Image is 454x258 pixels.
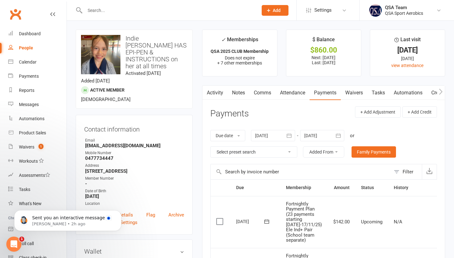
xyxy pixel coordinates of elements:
div: Date of Birth [85,188,184,194]
a: What's New [8,197,67,211]
a: Automations [8,112,67,126]
a: Comms [249,86,276,100]
th: Due [230,180,280,196]
a: Notes [228,86,249,100]
div: or [350,132,354,139]
div: Reports [19,88,34,93]
button: Due date [210,130,245,141]
iframe: Intercom live chat [6,237,21,252]
a: Tasks [367,86,389,100]
div: People [19,45,33,50]
div: Memberships [221,36,258,47]
button: Add [262,5,288,16]
span: 1 [38,144,44,149]
div: [DATE] [236,216,265,226]
button: + Add Credit [402,106,437,118]
div: Member Number [85,176,184,182]
td: $142.00 [328,196,355,248]
div: QSA Team [385,5,423,10]
a: Assessments [8,168,67,182]
input: Search... [83,6,253,15]
input: Search by invoice number [211,164,391,179]
strong: [STREET_ADDRESS] [85,168,184,174]
button: Filter [391,164,422,179]
a: People [8,41,67,55]
span: Add [273,8,281,13]
time: Activated [DATE] [125,70,161,76]
div: $ Balance [312,36,335,47]
h3: Wallet [84,248,184,255]
a: view attendance [391,63,423,68]
strong: - [85,181,184,187]
a: Archive [168,211,184,219]
div: Roll call [19,241,34,246]
a: Workouts [8,154,67,168]
div: Mobile Number [85,150,184,156]
strong: 0477734447 [85,155,184,161]
img: image1696457263.png [81,35,120,74]
div: Messages [19,102,39,107]
h3: Payments [210,109,249,119]
strong: [DATE] [85,193,184,199]
a: Product Sales [8,126,67,140]
a: Waivers 1 [8,140,67,154]
div: Last visit [394,36,421,47]
span: Upcoming [361,219,382,225]
a: Waivers [341,86,367,100]
a: Payments [310,86,341,100]
div: Email [85,137,184,143]
button: Added From [303,146,344,158]
div: Assessments [19,173,50,178]
th: Status [355,180,388,196]
div: Dashboard [19,31,41,36]
th: Membership [280,180,328,196]
strong: [EMAIL_ADDRESS][DOMAIN_NAME] [85,143,184,149]
span: [DEMOGRAPHIC_DATA] [81,97,131,102]
iframe: Intercom notifications message [5,197,131,241]
div: Filter [403,168,413,176]
div: $860.00 [292,47,355,53]
div: Payments [19,74,39,79]
a: Attendance [276,86,310,100]
div: Automations [19,116,44,121]
div: Location [85,201,184,207]
span: + 7 other memberships [217,60,262,65]
a: Clubworx [8,6,23,22]
th: History [388,180,431,196]
a: Flag [146,211,155,219]
div: [DATE] [376,55,439,62]
span: Settings [314,3,332,17]
div: [DATE] [376,47,439,53]
span: Active member [90,87,125,93]
div: Tasks [19,187,30,192]
div: QSA Sport Aerobics [385,10,423,16]
div: Calendar [19,59,37,64]
p: Next: [DATE] Last: [DATE] [292,55,355,65]
img: thumb_image1645967867.png [369,4,382,17]
span: Fortnightly Payment Plan (23 payments starting [DATE]-17/11/25) Ele Ind+ Pair (School team separate) [286,201,322,243]
i: ✓ [221,37,225,43]
span: N/A [394,219,402,225]
span: Does not expire [225,55,255,60]
a: Family Payments [352,146,396,158]
div: Product Sales [19,130,46,135]
a: Calendar [8,55,67,69]
div: Waivers [19,144,34,149]
a: Roll call [8,237,67,251]
a: Automations [389,86,427,100]
div: Workouts [19,159,38,164]
h3: Indie [PERSON_NAME] HAS EPI-PEN & INSTRUCTIONS on her at all times [81,35,187,70]
a: Tasks [8,182,67,197]
strong: QSA 2025 CLUB Membership [211,49,269,54]
th: Amount [328,180,355,196]
button: + Add Adjustment [355,106,401,118]
a: Payments [8,69,67,83]
div: Address [85,163,184,169]
a: Dashboard [8,27,67,41]
h3: Contact information [84,123,184,133]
